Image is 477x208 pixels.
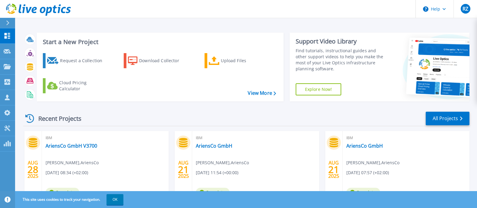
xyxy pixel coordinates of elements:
[46,143,97,149] a: AriensCo GmbH V3700
[346,188,380,197] span: Complete
[296,37,386,45] div: Support Video Library
[46,135,165,141] span: IBM
[296,83,342,95] a: Explore Now!
[107,194,123,205] button: OK
[17,194,123,205] span: This site uses cookies to track your navigation.
[124,53,191,68] a: Download Collector
[426,112,469,125] a: All Projects
[27,167,38,172] span: 28
[46,188,79,197] span: Complete
[43,39,276,45] h3: Start a New Project
[221,55,269,67] div: Upload Files
[346,135,466,141] span: IBM
[196,159,249,166] span: [PERSON_NAME] , AriensCo
[196,188,230,197] span: Complete
[196,143,232,149] a: AriensCo GmbH
[346,169,389,176] span: [DATE] 07:57 (+02:00)
[43,53,110,68] a: Request a Collection
[328,158,339,181] div: AUG 2025
[139,55,187,67] div: Download Collector
[296,48,386,72] div: Find tutorials, instructional guides and other support videos to help you make the most of your L...
[46,169,88,176] span: [DATE] 08:34 (+02:00)
[59,80,107,92] div: Cloud Pricing Calculator
[178,158,189,181] div: AUG 2025
[196,135,315,141] span: IBM
[60,55,108,67] div: Request a Collection
[23,111,90,126] div: Recent Projects
[46,159,99,166] span: [PERSON_NAME] , AriensCo
[205,53,272,68] a: Upload Files
[27,158,39,181] div: AUG 2025
[43,78,110,93] a: Cloud Pricing Calculator
[248,90,276,96] a: View More
[196,169,238,176] span: [DATE] 11:54 (+00:00)
[178,167,189,172] span: 21
[463,6,468,11] span: RZ
[346,143,383,149] a: AriensCo GmbH
[346,159,399,166] span: [PERSON_NAME] , AriensCo
[328,167,339,172] span: 21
